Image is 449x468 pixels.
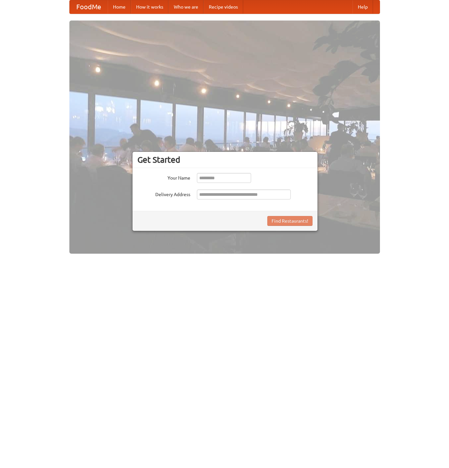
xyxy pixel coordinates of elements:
[267,216,313,226] button: Find Restaurants!
[137,155,313,165] h3: Get Started
[353,0,373,14] a: Help
[137,173,190,181] label: Your Name
[204,0,243,14] a: Recipe videos
[137,190,190,198] label: Delivery Address
[70,0,108,14] a: FoodMe
[168,0,204,14] a: Who we are
[131,0,168,14] a: How it works
[108,0,131,14] a: Home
